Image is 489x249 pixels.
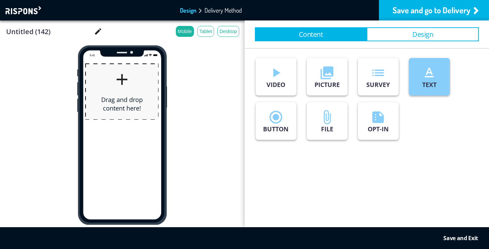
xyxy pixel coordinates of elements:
[366,80,390,89] p: SURVEY
[197,26,214,37] button: Tablet
[319,65,335,80] i: photo_library
[92,70,152,89] i: add
[255,27,367,41] button: Content
[370,65,386,80] i: list
[268,65,284,80] i: play_arrow
[94,27,102,35] i: create
[256,58,296,96] button: play_arrowVIDEO
[409,58,450,96] button: text_formatTEXT
[358,102,399,140] button: summarizeOPT-IN
[180,7,196,13] a: Design
[263,125,289,133] p: BUTTON
[368,125,389,133] p: OPT-IN
[92,96,152,113] p: Drag and drop content here!
[370,109,386,125] i: summarize
[443,235,478,241] div: Save and Exit
[5,27,94,36] input: Project title
[307,58,348,96] button: photo_libraryPICTURE
[266,80,285,89] p: VIDEO
[358,58,399,96] button: listSURVEY
[268,109,284,125] i: radio_button_checked
[204,7,242,13] a: Delivery Method
[176,26,194,37] button: Mobile
[422,80,437,89] p: TEXT
[217,26,239,37] button: Desktop
[315,80,340,89] p: PICTURE
[256,102,296,140] button: radio_button_checkedBUTTON
[321,125,333,133] p: FILE
[367,27,479,41] button: Design
[307,102,348,140] button: attach_fileFILE
[319,109,335,125] i: attach_file
[422,65,437,80] i: text_format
